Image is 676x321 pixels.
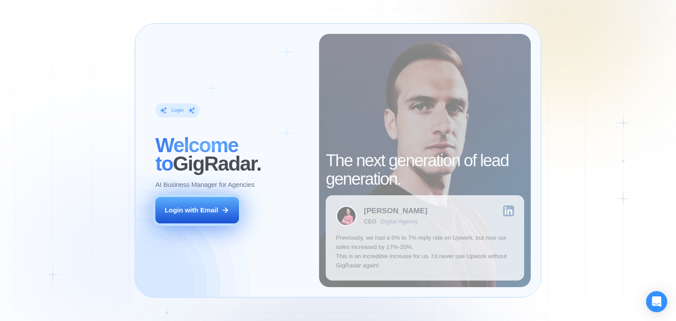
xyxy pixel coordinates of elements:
[364,218,376,225] div: CEO
[336,233,514,270] p: Previously, we had a 5% to 7% reply rate on Upwork, but now our sales increased by 17%-20%. This ...
[155,197,239,223] button: Login with Email
[155,180,254,189] p: AI Business Manager for Agencies
[171,107,184,114] div: Login
[326,151,524,188] h2: The next generation of lead generation.
[155,136,309,173] h2: ‍ GigRadar.
[165,205,218,215] div: Login with Email
[381,218,418,225] div: Digital Agency
[155,134,238,175] span: Welcome to
[646,291,667,312] div: Open Intercom Messenger
[364,207,427,215] div: [PERSON_NAME]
